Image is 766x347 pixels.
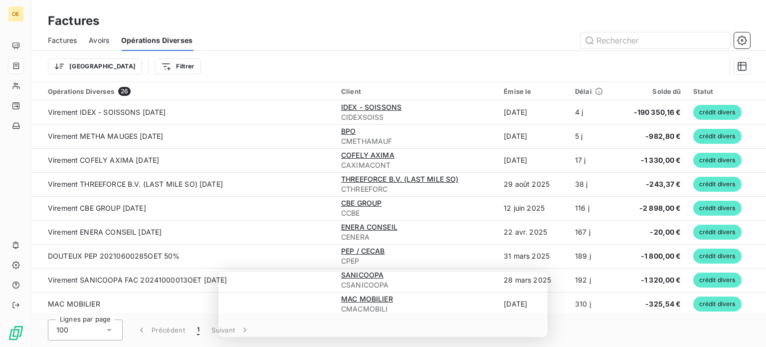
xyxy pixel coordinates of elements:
td: 116 j [569,196,616,220]
td: DOUTEUX PEP 20210600285OET 50% [32,244,335,268]
div: OE [8,6,24,22]
td: 192 j [569,268,616,292]
td: Virement ENERA CONSEIL [DATE] [32,220,335,244]
span: CAXIMACONT [341,160,492,170]
td: -1 330,00 € [616,148,687,172]
span: BPO [341,127,356,135]
td: 31 mars 2025 [498,244,569,268]
td: Virement COFELY AXIMA [DATE] [32,148,335,172]
span: 26 [118,87,131,96]
iframe: Enquête de LeanPay [218,272,548,337]
td: -190 350,16 € [616,100,687,124]
iframe: Intercom live chat [732,313,756,337]
td: -1 800,00 € [616,244,687,268]
span: CMETHAMAUF [341,136,492,146]
span: IDEX - SOISSONS [341,103,401,111]
td: 38 j [569,172,616,196]
td: Virement THREEFORCE B.V. (LAST MILE SO) [DATE] [32,172,335,196]
td: 22 avr. 2025 [498,220,569,244]
span: CENERA [341,232,492,242]
td: -243,37 € [616,172,687,196]
div: Opérations Diverses [48,87,329,96]
span: 1 [197,325,199,335]
span: crédit divers [693,297,742,312]
span: CIDEXSOISS [341,112,492,122]
button: Filtrer [155,58,200,74]
td: Virement SANICOOPA FAC 20241000013OET [DATE] [32,268,335,292]
td: 29 août 2025 [498,172,569,196]
td: -982,80 € [616,124,687,148]
span: PEP / CECAB [341,247,385,255]
td: 4 j [569,100,616,124]
span: 100 [56,325,68,335]
span: crédit divers [693,105,742,120]
span: crédit divers [693,273,742,288]
td: [DATE] [498,100,569,124]
td: -2 898,00 € [616,196,687,220]
span: THREEFORCE B.V. (LAST MILE SO) [341,175,459,183]
input: Rechercher [580,32,730,48]
span: Factures [48,35,77,45]
span: Opérations Diverses [121,35,192,45]
td: 167 j [569,220,616,244]
span: SANICOOPA [341,271,383,279]
td: 5 j [569,124,616,148]
td: Virement IDEX - SOISSONS [DATE] [32,100,335,124]
td: Virement METHA MAUGES [DATE] [32,124,335,148]
span: CBE GROUP [341,199,382,207]
div: Émise le [504,87,563,95]
td: [DATE] [498,124,569,148]
td: Virement CBE GROUP [DATE] [32,196,335,220]
span: CCBE [341,208,492,218]
h3: Factures [48,12,99,30]
span: ENERA CONSEIL [341,223,397,231]
td: 12 juin 2025 [498,196,569,220]
td: 17 j [569,148,616,172]
span: crédit divers [693,249,742,264]
button: 1 [191,320,205,341]
button: [GEOGRAPHIC_DATA] [48,58,142,74]
td: -1 320,00 € [616,268,687,292]
span: Avoirs [89,35,109,45]
span: crédit divers [693,201,742,216]
span: crédit divers [693,225,742,240]
td: -20,00 € [616,220,687,244]
td: 189 j [569,244,616,268]
span: crédit divers [693,129,742,144]
td: 310 j [569,292,616,316]
span: CPEP [341,256,492,266]
span: CTHREEFORC [341,184,492,194]
td: [DATE] [498,148,569,172]
span: crédit divers [693,177,742,192]
button: Précédent [131,320,191,341]
div: Client [341,87,492,95]
span: Délai [575,87,592,95]
span: crédit divers [693,153,742,168]
td: 28 mars 2025 [498,268,569,292]
div: Statut [693,87,754,95]
button: Suivant [205,320,256,341]
div: Solde dû [622,87,681,95]
td: -325,54 € [616,292,687,316]
td: MAC MOBILIER [32,292,335,316]
span: COFELY AXIMA [341,151,394,159]
img: Logo LeanPay [8,325,24,341]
